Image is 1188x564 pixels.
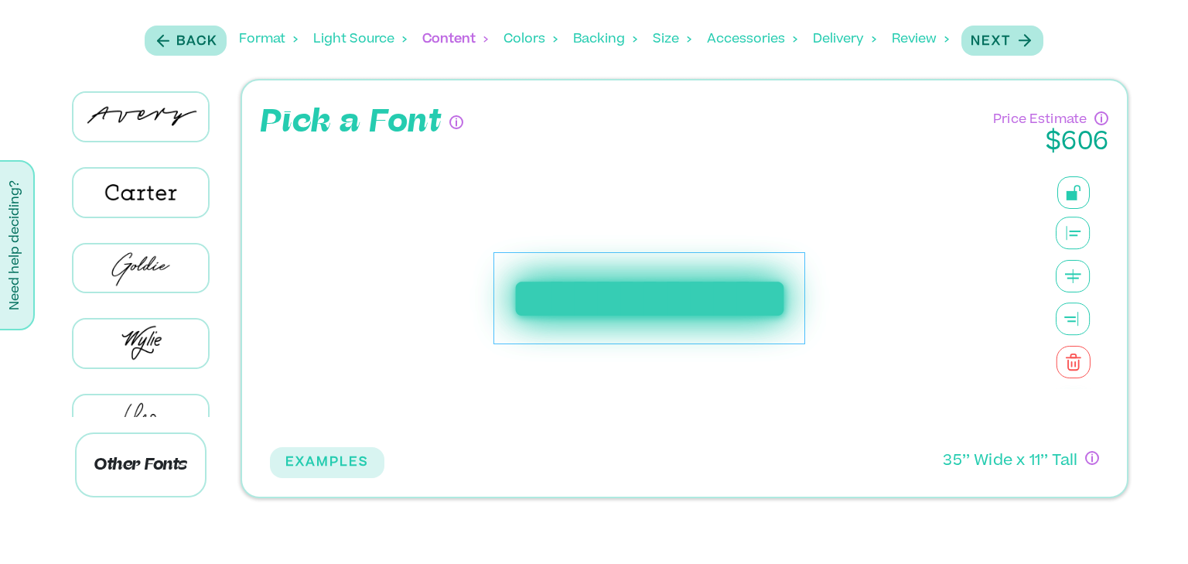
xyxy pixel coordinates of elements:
[892,15,949,63] div: Review
[993,107,1087,129] p: Price Estimate
[653,15,691,63] div: Size
[971,32,1011,51] p: Next
[313,15,407,63] div: Light Source
[1085,451,1099,465] div: If you have questions about size, or if you can’t design exactly what you want here, no worries! ...
[73,169,208,217] img: Carter
[176,32,217,51] p: Back
[73,395,208,443] img: Cleo
[261,99,442,145] p: Pick a Font
[993,129,1108,157] p: $ 606
[75,432,207,497] p: Other Fonts
[145,26,227,56] button: Back
[73,320,208,367] img: Wylie
[504,15,558,63] div: Colors
[961,26,1043,56] button: Next
[707,15,797,63] div: Accessories
[1094,111,1108,125] div: Have questions about pricing or just need a human touch? Go through the process and submit an inq...
[943,451,1077,473] p: 35 ’’ Wide x 11 ’’ Tall
[73,93,208,141] img: Avery
[270,447,384,478] button: EXAMPLES
[813,15,876,63] div: Delivery
[73,244,208,292] img: Goldie
[573,15,637,63] div: Backing
[239,15,298,63] div: Format
[422,15,488,63] div: Content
